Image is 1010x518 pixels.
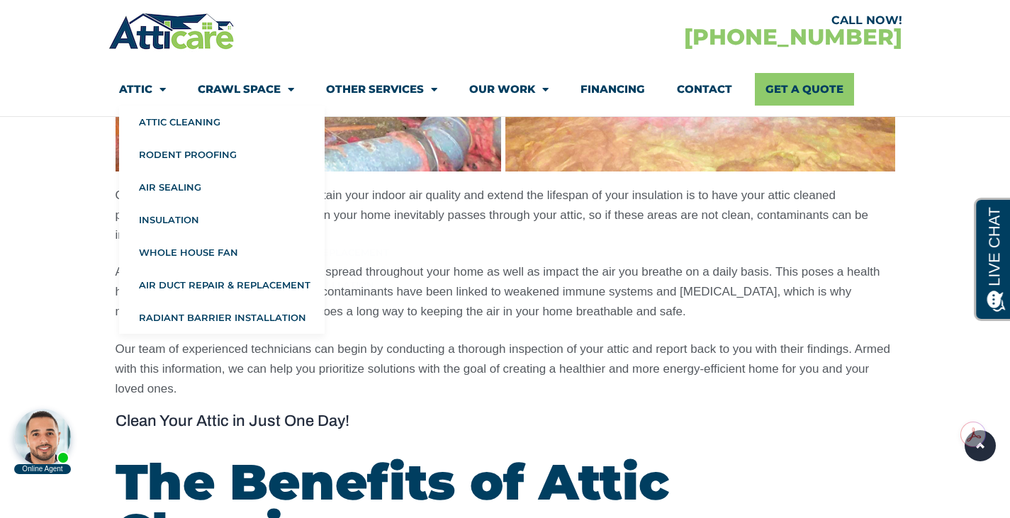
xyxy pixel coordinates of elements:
div: CALL NOW! [505,15,902,26]
a: Attic [119,73,166,106]
a: Crawl Space [198,73,294,106]
a: Radiant Barrier Installation [119,301,325,334]
p: Airborne bacteria and mold spores can spread throughout your home as well as impact the air you b... [116,262,895,322]
a: Get A Quote [755,73,854,106]
p: One of the most effective ways to maintain your indoor air quality and extend the lifespan of you... [116,186,895,245]
a: Financing [580,73,645,106]
a: Insulation [119,203,325,236]
a: Whole House Fan [119,236,325,269]
nav: Menu [119,73,892,106]
a: Rodent Proofing [119,138,325,171]
p: Our team of experienced technicians can begin by conducting a thorough inspection of your attic a... [116,339,895,399]
a: Air Duct Repair & Replacement [119,269,325,301]
ul: Attic [119,106,325,334]
h4: Clean Your Attic in Just One Day! [116,413,895,429]
a: Contact [677,73,732,106]
span: Opens a chat window [35,11,114,29]
a: Attic Cleaning [119,106,325,138]
a: Our Work [469,73,549,106]
a: Air Sealing [119,171,325,203]
iframe: Chat Invitation [7,405,78,475]
a: Other Services [326,73,437,106]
